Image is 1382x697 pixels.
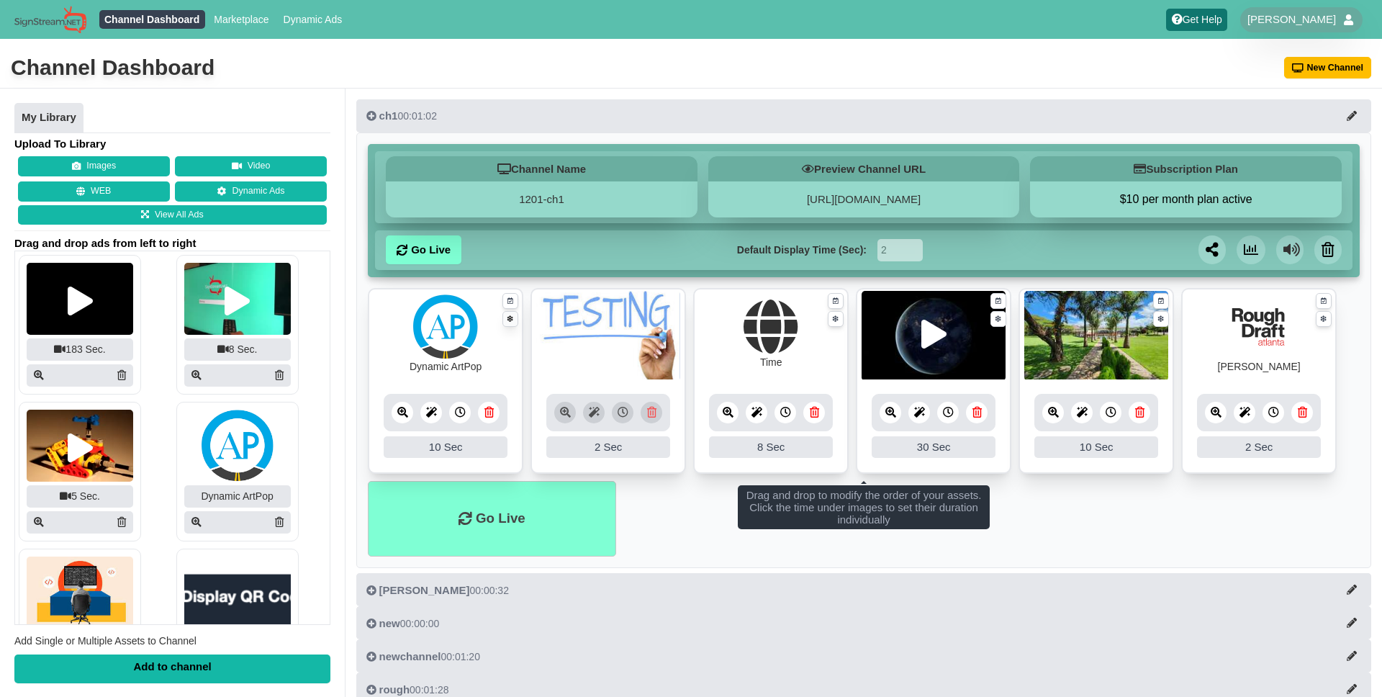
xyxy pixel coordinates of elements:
div: 10 Sec [384,436,507,458]
span: rough [379,683,410,696]
div: [PERSON_NAME] [1218,359,1301,374]
div: 30 Sec [872,436,995,458]
a: Dynamic Ads [278,10,348,29]
div: Time [760,355,782,370]
a: Marketplace [209,10,274,29]
h5: Preview Channel URL [708,156,1020,181]
button: New Channel [1284,57,1372,78]
img: Sign Stream.NET [14,6,86,34]
div: Channel Dashboard [11,53,214,82]
img: P250x250 image processing20250226 476959 1x1av0z [184,557,291,629]
img: Screenshot25020250414 36890 w3lna8 [27,263,133,335]
a: My Library [14,103,83,133]
img: Screenshot25020240821 2 11ucwz1 [862,291,1006,381]
img: Artpop [413,294,478,359]
img: Screenshot25020250414 36890 umqbko [184,263,291,335]
div: 2 Sec [546,436,670,458]
div: 00:00:00 [366,616,440,631]
span: Drag and drop ads from left to right [14,236,330,251]
span: new [379,617,400,629]
div: This asset has been added as an ad by an admin, please contact daniel@signstream.net for removal ... [532,379,685,473]
button: ch100:01:02 [356,99,1371,132]
button: [PERSON_NAME]00:00:32 [356,573,1371,606]
a: Go Live [386,235,461,264]
button: newchannel00:01:20 [356,639,1371,673]
div: 1201-ch1 [386,181,697,217]
h5: Subscription Plan [1030,156,1342,181]
a: [URL][DOMAIN_NAME] [807,193,921,205]
span: [PERSON_NAME] [379,584,470,596]
div: 00:01:02 [366,109,437,123]
h5: Channel Name [386,156,697,181]
div: 00:01:20 [366,649,480,664]
button: new00:00:00 [356,606,1371,639]
span: newchannel [379,650,441,662]
img: Screenshot25020250319 22674 10cru2a [27,410,133,482]
a: View All Ads [18,205,327,225]
div: Dynamic ArtPop [184,485,291,508]
button: $10 per month plan active [1030,192,1342,207]
button: Images [18,156,170,176]
div: 10 Sec [1034,436,1158,458]
img: Rough draft atlanta [1227,294,1291,359]
li: Go Live [368,481,615,557]
a: Dynamic Ads [175,181,327,202]
button: WEB [18,181,170,202]
div: 183 Sec. [27,338,133,361]
div: Add to channel [14,655,330,683]
button: Video [175,156,327,176]
span: Add Single or Multiple Assets to Channel [14,635,197,647]
div: 2 Sec [1197,436,1321,458]
span: [PERSON_NAME] [1247,12,1336,27]
img: 7.869 kb [536,291,680,381]
img: Artpop [202,410,274,482]
label: Default Display Time (Sec): [737,243,867,258]
a: Channel Dashboard [99,10,205,29]
a: Get Help [1166,9,1227,31]
h4: Upload To Library [14,137,330,151]
div: 8 Sec [709,436,833,458]
div: Dynamic ArtPop [410,359,482,374]
img: P250x250 image processing20250303 538317 pjgcot [27,557,133,629]
img: 496.308 kb [1024,291,1168,381]
div: 8 Sec. [184,338,291,361]
input: Seconds [877,239,923,261]
span: ch1 [379,109,398,122]
iframe: Chat Widget [1129,541,1382,697]
div: 5 Sec. [27,485,133,508]
div: 00:00:32 [366,583,509,598]
div: 00:01:28 [366,683,449,697]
